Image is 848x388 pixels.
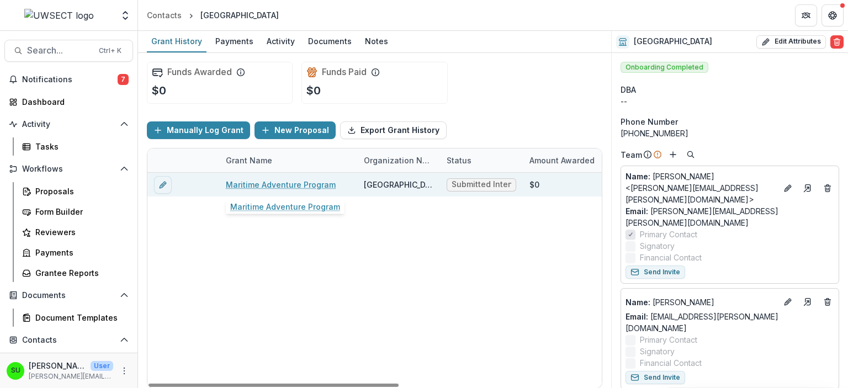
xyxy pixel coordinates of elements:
[226,179,336,190] a: Maritime Adventure Program
[621,62,708,73] span: Onboarding Completed
[4,71,133,88] button: Notifications7
[523,148,606,172] div: Amount Awarded
[304,33,356,49] div: Documents
[304,31,356,52] a: Documents
[147,33,206,49] div: Grant History
[219,148,357,172] div: Grant Name
[640,357,702,369] span: Financial Contact
[830,35,844,49] button: Delete
[147,9,182,21] div: Contacts
[18,264,133,282] a: Grantee Reports
[152,82,166,99] p: $0
[523,155,601,166] div: Amount Awarded
[18,137,133,156] a: Tasks
[262,31,299,52] a: Activity
[626,296,777,308] p: [PERSON_NAME]
[306,82,321,99] p: $0
[154,176,172,194] button: edit
[27,45,92,56] span: Search...
[626,171,777,205] a: Name: [PERSON_NAME] <[PERSON_NAME][EMAIL_ADDRESS][PERSON_NAME][DOMAIN_NAME]>
[357,148,440,172] div: Organization Name
[4,115,133,133] button: Open Activity
[97,45,124,57] div: Ctrl + K
[756,35,826,49] button: Edit Attributes
[18,182,133,200] a: Proposals
[357,155,440,166] div: Organization Name
[626,172,650,181] span: Name :
[91,361,113,371] p: User
[29,371,113,381] p: [PERSON_NAME][EMAIL_ADDRESS][PERSON_NAME][DOMAIN_NAME]
[22,120,115,129] span: Activity
[781,295,794,309] button: Edit
[35,141,124,152] div: Tasks
[35,185,124,197] div: Proposals
[640,228,697,240] span: Primary Contact
[4,40,133,62] button: Search...
[626,206,648,216] span: Email:
[18,243,133,262] a: Payments
[22,75,118,84] span: Notifications
[340,121,447,139] button: Export Grant History
[142,7,186,23] a: Contacts
[4,331,133,349] button: Open Contacts
[22,291,115,300] span: Documents
[262,33,299,49] div: Activity
[18,309,133,327] a: Document Templates
[821,182,834,195] button: Deletes
[35,247,124,258] div: Payments
[22,96,124,108] div: Dashboard
[634,37,712,46] h2: [GEOGRAPHIC_DATA]
[452,180,511,189] span: Submitted Intent to Apply
[440,148,523,172] div: Status
[529,179,539,190] div: $0
[640,252,702,263] span: Financial Contact
[22,164,115,174] span: Workflows
[211,33,258,49] div: Payments
[35,267,124,279] div: Grantee Reports
[795,4,817,26] button: Partners
[24,9,94,22] img: UWSECT logo
[29,360,86,371] p: [PERSON_NAME]
[4,286,133,304] button: Open Documents
[640,240,675,252] span: Signatory
[821,4,844,26] button: Get Help
[255,121,336,139] button: New Proposal
[621,127,839,139] div: [PHONE_NUMBER]
[118,364,131,378] button: More
[11,367,20,374] div: Scott Umbel
[626,297,650,307] span: Name :
[640,334,697,346] span: Primary Contact
[118,4,133,26] button: Open entity switcher
[364,179,433,190] div: [GEOGRAPHIC_DATA]
[626,371,685,384] button: Send Invite
[626,171,777,205] p: [PERSON_NAME] <[PERSON_NAME][EMAIL_ADDRESS][PERSON_NAME][DOMAIN_NAME]>
[626,311,834,334] a: Email: [EMAIL_ADDRESS][PERSON_NAME][DOMAIN_NAME]
[626,205,834,228] a: Email: [PERSON_NAME][EMAIL_ADDRESS][PERSON_NAME][DOMAIN_NAME]
[640,346,675,357] span: Signatory
[621,116,678,127] span: Phone Number
[118,74,129,85] span: 7
[361,31,393,52] a: Notes
[684,148,697,161] button: Search
[35,312,124,323] div: Document Templates
[200,9,279,21] div: [GEOGRAPHIC_DATA]
[211,31,258,52] a: Payments
[621,149,642,161] p: Team
[35,226,124,238] div: Reviewers
[142,7,283,23] nav: breadcrumb
[621,84,636,95] span: DBA
[799,293,817,311] a: Go to contact
[821,295,834,309] button: Deletes
[361,33,393,49] div: Notes
[167,67,232,77] h2: Funds Awarded
[781,182,794,195] button: Edit
[621,95,839,107] div: --
[626,312,648,321] span: Email:
[147,31,206,52] a: Grant History
[440,155,478,166] div: Status
[4,160,133,178] button: Open Workflows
